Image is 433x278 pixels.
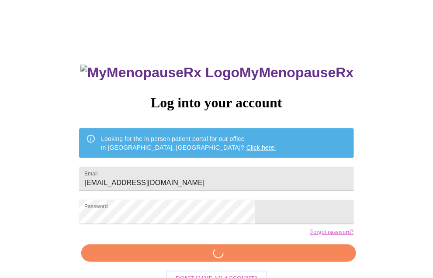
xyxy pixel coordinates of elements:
[310,229,354,236] a: Forgot password?
[246,144,276,151] a: Click here!
[80,65,239,81] img: MyMenopauseRx Logo
[80,65,354,81] h3: MyMenopauseRx
[101,131,276,155] div: Looking for the in person patient portal for our office in [GEOGRAPHIC_DATA], [GEOGRAPHIC_DATA]?
[79,95,353,111] h3: Log into your account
